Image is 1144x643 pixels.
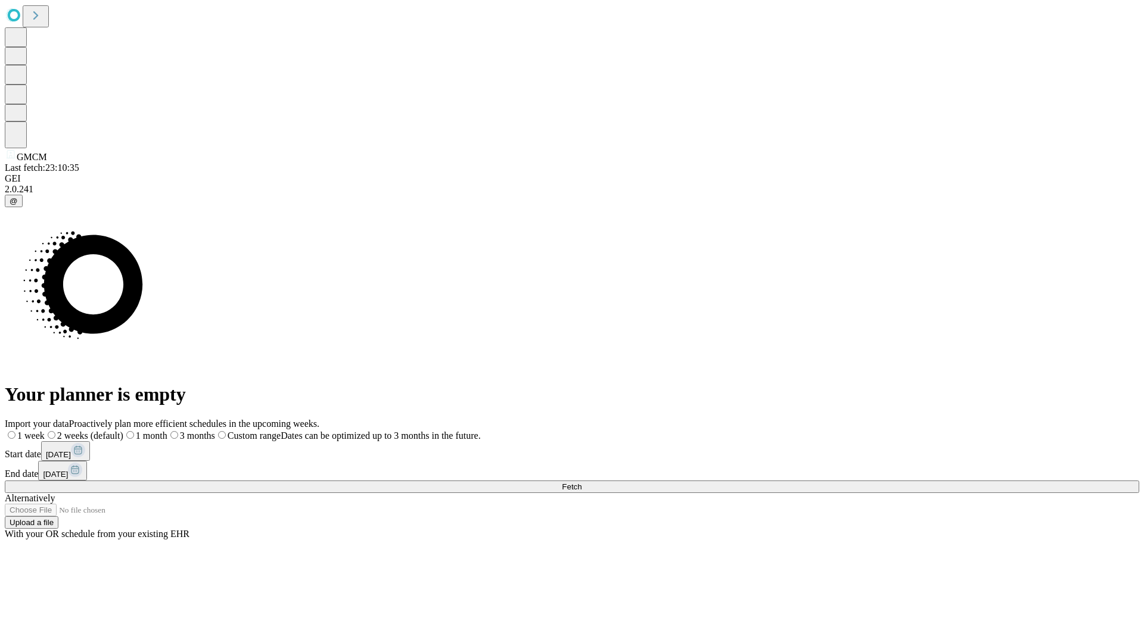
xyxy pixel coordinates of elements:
[5,184,1139,195] div: 2.0.241
[281,430,480,441] span: Dates can be optimized up to 3 months in the future.
[17,152,47,162] span: GMCM
[5,516,58,529] button: Upload a file
[5,461,1139,480] div: End date
[69,419,319,429] span: Proactively plan more efficient schedules in the upcoming weeks.
[5,195,23,207] button: @
[5,493,55,503] span: Alternatively
[48,431,55,439] input: 2 weeks (default)
[38,461,87,480] button: [DATE]
[170,431,178,439] input: 3 months
[5,529,189,539] span: With your OR schedule from your existing EHR
[5,173,1139,184] div: GEI
[43,470,68,479] span: [DATE]
[5,163,79,173] span: Last fetch: 23:10:35
[10,196,18,205] span: @
[46,450,71,459] span: [DATE]
[5,480,1139,493] button: Fetch
[180,430,215,441] span: 3 months
[41,441,90,461] button: [DATE]
[17,430,45,441] span: 1 week
[5,441,1139,461] div: Start date
[57,430,123,441] span: 2 weeks (default)
[5,383,1139,405] h1: Your planner is empty
[228,430,281,441] span: Custom range
[218,431,226,439] input: Custom rangeDates can be optimized up to 3 months in the future.
[126,431,134,439] input: 1 month
[136,430,167,441] span: 1 month
[5,419,69,429] span: Import your data
[8,431,15,439] input: 1 week
[562,482,582,491] span: Fetch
